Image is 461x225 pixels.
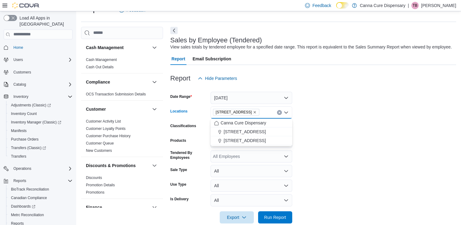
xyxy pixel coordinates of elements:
[258,211,292,223] button: Run Report
[6,118,75,127] a: Inventory Manager (Classic)
[86,183,115,187] a: Promotion Details
[86,148,112,153] a: New Customers
[86,106,150,112] button: Customer
[213,109,260,116] span: 1919-B NW Cache Rd
[81,91,163,100] div: Compliance
[170,94,192,99] label: Date Range
[253,110,257,114] button: Remove 1919-B NW Cache Rd from selection in this group
[11,165,34,172] button: Operations
[11,69,34,76] a: Customers
[9,119,64,126] a: Inventory Manager (Classic)
[151,105,158,113] button: Customer
[9,211,46,219] a: Metrc Reconciliation
[86,183,115,187] span: Promotion Details
[6,152,75,161] button: Transfers
[211,194,292,206] button: All
[11,81,73,88] span: Catalog
[211,92,292,104] button: [DATE]
[13,178,26,183] span: Reports
[86,45,124,51] h3: Cash Management
[81,118,163,157] div: Customer
[284,110,289,115] button: Close list of options
[86,65,114,70] span: Cash Out Details
[211,136,292,145] button: [STREET_ADDRESS]
[411,2,419,9] div: Terrell Brown
[11,177,73,184] span: Reports
[170,182,186,187] label: Use Type
[9,144,48,152] a: Transfers (Classic)
[211,127,292,136] button: [STREET_ADDRESS]
[170,27,178,34] button: Next
[13,57,23,62] span: Users
[86,204,102,210] h3: Finance
[151,44,158,51] button: Cash Management
[81,56,163,73] div: Cash Management
[360,2,405,9] p: Canna Cure Dispensary
[6,194,75,202] button: Canadian Compliance
[9,186,51,193] a: BioTrack Reconciliation
[151,78,158,86] button: Compliance
[9,186,73,193] span: BioTrack Reconciliation
[86,141,114,146] span: Customer Queue
[12,2,40,9] img: Cova
[6,211,75,219] button: Metrc Reconciliation
[13,94,28,99] span: Inventory
[9,203,38,210] a: Dashboards
[1,43,75,52] button: Home
[13,82,26,87] span: Catalog
[86,127,126,131] a: Customer Loyalty Points
[170,37,262,44] h3: Sales by Employee (Tendered)
[11,81,28,88] button: Catalog
[86,106,106,112] h3: Customer
[86,92,146,96] a: OCS Transaction Submission Details
[9,153,73,160] span: Transfers
[6,185,75,194] button: BioTrack Reconciliation
[11,68,73,76] span: Customers
[11,137,39,142] span: Purchase Orders
[170,138,186,143] label: Products
[6,135,75,144] button: Purchase Orders
[9,119,73,126] span: Inventory Manager (Classic)
[9,136,41,143] a: Purchase Orders
[86,92,146,97] span: OCS Transaction Submission Details
[11,56,73,63] span: Users
[11,120,61,125] span: Inventory Manager (Classic)
[9,102,73,109] span: Adjustments (Classic)
[193,53,231,65] span: Email Subscription
[9,136,73,143] span: Purchase Orders
[1,80,75,89] button: Catalog
[11,44,26,51] a: Home
[11,44,73,51] span: Home
[1,164,75,173] button: Operations
[86,126,126,131] span: Customer Loyalty Points
[9,211,73,219] span: Metrc Reconciliation
[1,177,75,185] button: Reports
[170,44,452,50] div: View sales totals by tendered employee for a specified date range. This report is equivalent to t...
[211,180,292,192] button: All
[9,110,39,117] a: Inventory Count
[11,165,73,172] span: Operations
[9,102,53,109] a: Adjustments (Classic)
[9,127,73,134] span: Manifests
[9,110,73,117] span: Inventory Count
[170,123,196,128] label: Classifications
[151,204,158,211] button: Finance
[86,190,105,195] span: Promotions
[224,137,266,144] span: [STREET_ADDRESS]
[170,167,187,172] label: Sale Type
[11,103,51,108] span: Adjustments (Classic)
[86,79,150,85] button: Compliance
[86,162,150,169] button: Discounts & Promotions
[221,120,266,126] span: Canna Cure Dispensary
[9,127,29,134] a: Manifests
[86,134,131,138] span: Customer Purchase History
[6,109,75,118] button: Inventory Count
[11,195,47,200] span: Canadian Compliance
[211,119,292,145] div: Choose from the following options
[86,119,121,123] a: Customer Activity List
[413,2,417,9] span: TB
[1,92,75,101] button: Inventory
[170,150,208,160] label: Tendered By Employees
[11,177,29,184] button: Reports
